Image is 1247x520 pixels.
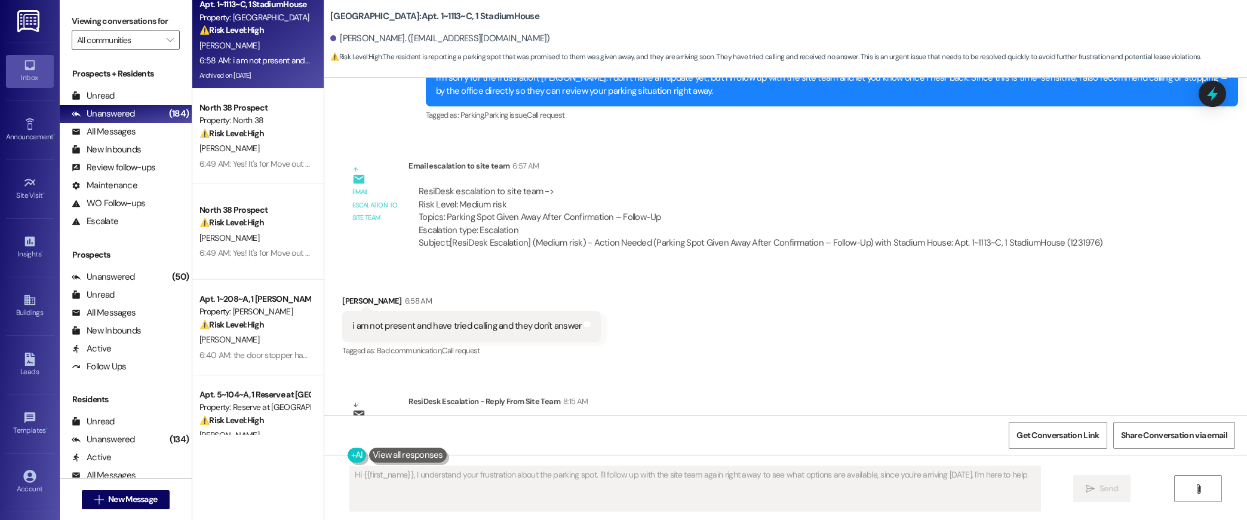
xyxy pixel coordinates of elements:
i:  [1194,484,1203,494]
span: : The resident is reporting a parking spot that was promised to them was given away, and they are... [330,51,1201,63]
div: New Inbounds [72,325,141,337]
div: Escalate [72,215,118,228]
div: Unread [72,415,115,428]
span: [PERSON_NAME] [199,233,259,243]
a: Account [6,466,54,498]
span: [PERSON_NAME] [199,430,259,441]
div: Active [72,451,112,464]
div: All Messages [72,126,136,138]
div: Apt. 5~104~A, 1 Reserve at [GEOGRAPHIC_DATA] [199,389,310,401]
span: [PERSON_NAME] [199,334,259,345]
div: All Messages [72,307,136,319]
label: Viewing conversations for [72,12,180,30]
div: Unanswered [72,108,135,120]
span: Call request [527,110,564,120]
strong: ⚠️ Risk Level: High [199,128,264,139]
div: Property: [PERSON_NAME] [199,305,310,318]
a: Buildings [6,290,54,322]
span: Bad communication , [377,345,442,356]
div: Unread [72,90,115,102]
div: (50) [169,268,192,286]
button: Send [1073,475,1131,502]
strong: ⚠️ Risk Level: High [330,52,382,62]
span: New Message [108,493,157,506]
div: Property: North 38 [199,114,310,127]
a: Leads [6,349,54,381]
div: Apt. 1~208~A, 1 [PERSON_NAME] [199,293,310,305]
div: Prospects [60,249,192,261]
span: [PERSON_NAME] [199,40,259,51]
div: Review follow-ups [72,161,155,174]
div: (184) [166,105,192,123]
div: Unread [72,289,115,301]
div: Residents [60,393,192,406]
div: ResiDesk Escalation - Reply From Site Team [408,395,1154,412]
div: Unanswered [72,271,135,283]
input: All communities [77,30,161,50]
div: Follow Ups [72,360,127,373]
div: Archived on [DATE] [198,68,311,83]
div: All Messages [72,469,136,482]
span: • [41,248,43,256]
div: North 38 Prospect [199,204,310,216]
div: New Inbounds [72,143,141,156]
a: Inbox [6,55,54,87]
span: • [46,424,48,433]
span: • [53,131,55,139]
div: Prospects + Residents [60,68,192,80]
div: [PERSON_NAME] [342,295,601,311]
div: Subject: [ResiDesk Escalation] (Medium risk) - Action Needed (Parking Spot Given Away After Confi... [419,237,1102,249]
span: Parking , [460,110,485,120]
div: Property: [GEOGRAPHIC_DATA] [199,11,310,24]
div: Maintenance [72,179,137,192]
button: Get Conversation Link [1009,422,1107,449]
div: Active [72,342,112,355]
i:  [167,35,173,45]
strong: ⚠️ Risk Level: High [199,415,264,426]
div: 6:49 AM: Yes! It's for Move out charges [199,158,333,169]
div: North 38 Prospect [199,102,310,114]
i:  [1086,484,1095,494]
div: [PERSON_NAME]. ([EMAIL_ADDRESS][DOMAIN_NAME]) [330,32,550,45]
i:  [94,495,103,504]
div: ResiDesk escalation to site team -> Risk Level: Medium risk Topics: Parking Spot Given Away After... [419,185,1102,237]
div: 6:58 AM [402,295,432,307]
strong: ⚠️ Risk Level: High [199,25,264,35]
button: Share Conversation via email [1113,422,1235,449]
div: 6:58 AM: i am not present and have tried calling and they don't answer [199,55,444,66]
a: Insights • [6,231,54,264]
div: Email escalation to site team [352,186,399,224]
span: Call request [442,345,480,356]
div: 6:49 AM: Yes! It's for Move out charges [199,247,333,258]
strong: ⚠️ Risk Level: High [199,319,264,330]
span: [PERSON_NAME] [199,143,259,154]
button: New Message [82,490,170,509]
a: Templates • [6,408,54,440]
span: Send [1099,482,1118,495]
span: Share Conversation via email [1121,429,1227,442]
div: Tagged as: [426,106,1238,124]
div: i am not present and have tried calling and they don't answer [352,320,582,332]
div: I’m sorry for the frustration, [PERSON_NAME]. I don’t have an update yet, but I’ll follow up with... [436,72,1219,97]
div: Tagged as: [342,342,601,359]
div: 6:57 AM [509,160,539,172]
div: Unanswered [72,433,135,446]
div: Email escalation to site team [408,160,1113,176]
b: [GEOGRAPHIC_DATA]: Apt. 1~1113~C, 1 StadiumHouse [330,10,539,23]
a: Site Visit • [6,173,54,205]
div: (134) [167,430,192,449]
div: Property: Reserve at [GEOGRAPHIC_DATA] [199,401,310,414]
div: WO Follow-ups [72,197,145,210]
span: Get Conversation Link [1016,429,1099,442]
div: 6:40 AM: the door stopper has started to fall of the wall and has been like that before i got there [199,350,532,360]
span: • [43,189,45,198]
strong: ⚠️ Risk Level: High [199,217,264,228]
span: Parking issue , [484,110,527,120]
textarea: Hi {{first_name}}, I understand your frustration about the parking spot. I'll follow up with the ... [350,466,1041,511]
img: ResiDesk Logo [17,10,42,32]
div: 8:15 AM [560,395,588,408]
